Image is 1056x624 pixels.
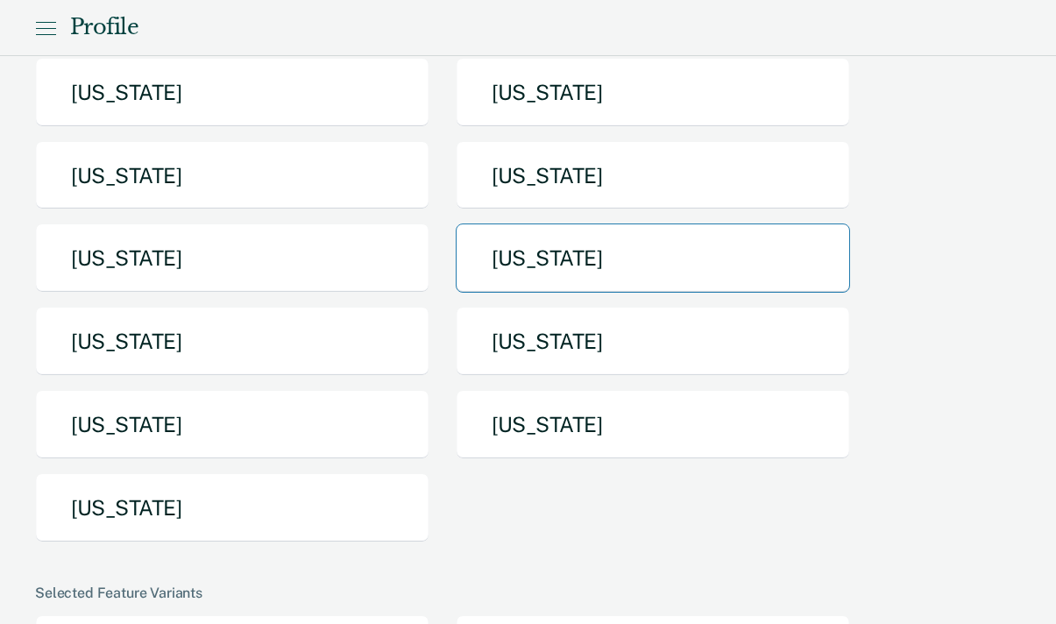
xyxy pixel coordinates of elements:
button: [US_STATE] [35,141,429,210]
button: [US_STATE] [35,307,429,376]
button: [US_STATE] [456,58,850,127]
button: [US_STATE] [456,223,850,293]
button: [US_STATE] [456,390,850,459]
div: Selected Feature Variants [35,585,1021,601]
button: [US_STATE] [35,390,429,459]
div: Profile [70,15,138,40]
button: [US_STATE] [456,141,850,210]
button: [US_STATE] [35,58,429,127]
button: [US_STATE] [35,223,429,293]
button: [US_STATE] [35,473,429,542]
button: [US_STATE] [456,307,850,376]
